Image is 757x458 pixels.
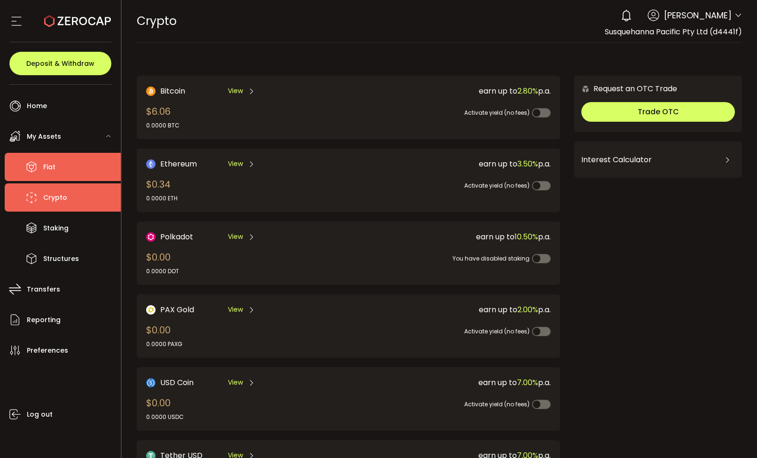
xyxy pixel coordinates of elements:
div: 0.0000 BTC [146,121,179,130]
span: Activate yield (no fees) [464,182,530,190]
span: Activate yield (no fees) [464,327,530,335]
span: PAX Gold [160,304,194,316]
span: Preferences [27,344,68,357]
div: 0.0000 DOT [146,267,179,276]
span: 2.80% [517,86,538,96]
span: Staking [43,221,69,235]
span: 2.00% [517,304,538,315]
div: $0.34 [146,177,178,203]
span: View [228,159,243,169]
span: View [228,232,243,242]
span: Ethereum [160,158,197,170]
img: USD Coin [146,378,156,387]
span: Fiat [43,160,55,174]
div: earn up to p.a. [347,85,551,97]
span: View [228,378,243,387]
div: 0.0000 ETH [146,194,178,203]
div: $0.00 [146,396,184,421]
span: Crypto [137,13,177,29]
span: Activate yield (no fees) [464,109,530,117]
img: Ethereum [146,159,156,169]
div: 0.0000 USDC [146,413,184,421]
span: Structures [43,252,79,266]
img: Bitcoin [146,87,156,96]
img: PAX Gold [146,305,156,315]
div: 0.0000 PAXG [146,340,182,348]
span: 7.00% [517,377,538,388]
span: Home [27,99,47,113]
div: earn up to p.a. [347,231,551,243]
span: Trade OTC [638,106,679,117]
div: Request an OTC Trade [574,83,677,95]
div: $0.00 [146,323,182,348]
span: Transfers [27,283,60,296]
iframe: Chat Widget [710,413,757,458]
span: Deposit & Withdraw [26,60,94,67]
span: Reporting [27,313,61,327]
button: Trade OTC [581,102,735,122]
span: You have disabled staking [453,254,530,262]
span: 10.50% [515,231,538,242]
span: View [228,86,243,96]
div: $6.06 [146,104,179,130]
div: Interest Calculator [581,149,735,171]
span: Activate yield (no fees) [464,400,530,408]
span: Bitcoin [160,85,185,97]
span: Crypto [43,191,67,205]
div: earn up to p.a. [347,304,551,316]
span: View [228,305,243,315]
span: Log out [27,408,53,421]
span: Susquehanna Pacific Pty Ltd (d4441f) [605,26,742,37]
div: earn up to p.a. [347,158,551,170]
span: 3.50% [517,158,538,169]
span: Polkadot [160,231,193,243]
span: [PERSON_NAME] [664,9,732,22]
img: DOT [146,232,156,242]
button: Deposit & Withdraw [9,52,111,75]
span: USD Coin [160,377,194,388]
span: My Assets [27,130,61,143]
div: earn up to p.a. [347,377,551,388]
div: $0.00 [146,250,179,276]
img: 6nGpN7MZ9FLuBP83NiajKbTRY4UzlzQtBKtCrLLspmCkSvCZHBKvY3NxgQaT5JnOQREvtQ257bXeeSTueZfAPizblJ+Fe8JwA... [581,85,590,93]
